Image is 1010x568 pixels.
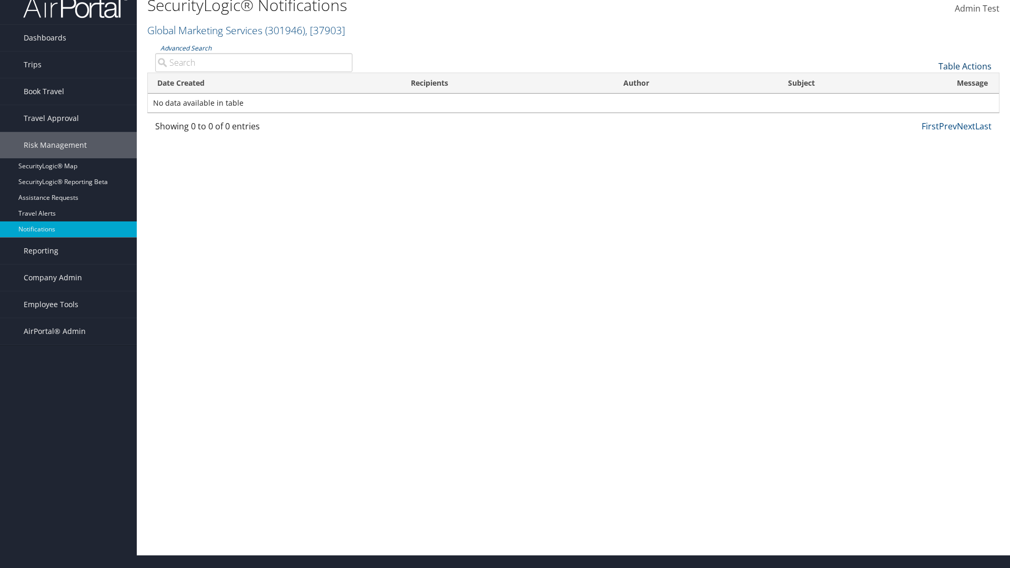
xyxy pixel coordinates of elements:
[148,94,999,113] td: No data available in table
[975,120,992,132] a: Last
[305,23,345,37] span: , [ 37903 ]
[24,265,82,291] span: Company Admin
[957,120,975,132] a: Next
[24,132,87,158] span: Risk Management
[265,23,305,37] span: ( 301946 )
[160,44,211,53] a: Advanced Search
[24,52,42,78] span: Trips
[147,23,345,37] a: Global Marketing Services
[24,318,86,344] span: AirPortal® Admin
[955,3,999,14] span: Admin Test
[148,73,401,94] th: Date Created: activate to sort column ascending
[401,73,614,94] th: Recipients: activate to sort column ascending
[24,238,58,264] span: Reporting
[24,25,66,51] span: Dashboards
[779,73,947,94] th: Subject: activate to sort column ascending
[155,120,352,138] div: Showing 0 to 0 of 0 entries
[614,73,779,94] th: Author: activate to sort column ascending
[947,73,999,94] th: Message: activate to sort column ascending
[939,120,957,132] a: Prev
[24,78,64,105] span: Book Travel
[155,53,352,72] input: Advanced Search
[24,291,78,318] span: Employee Tools
[24,105,79,131] span: Travel Approval
[938,60,992,72] a: Table Actions
[922,120,939,132] a: First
